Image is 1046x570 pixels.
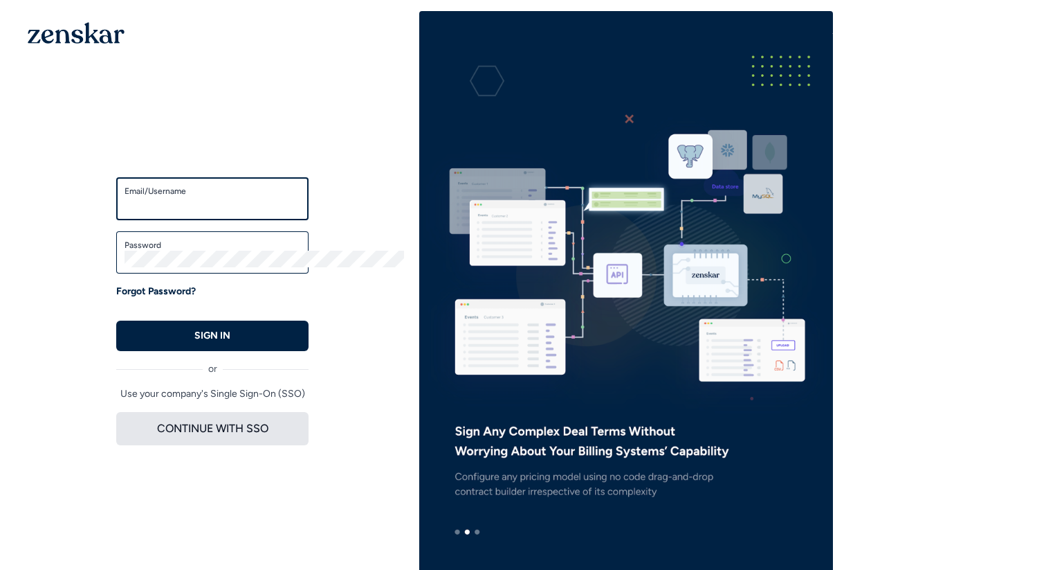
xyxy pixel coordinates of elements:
[116,351,309,376] div: or
[28,22,125,44] img: 1OGAJ2xQqyY4LXKgY66KYq0eOWRCkrZdAb3gUhuVAqdWPZE9SRJmCz+oDMSn4zDLXe31Ii730ItAGKgCKgCCgCikA4Av8PJUP...
[125,186,300,197] label: Email/Username
[125,240,300,251] label: Password
[116,412,309,445] button: CONTINUE WITH SSO
[116,321,309,351] button: SIGN IN
[194,329,230,343] p: SIGN IN
[116,285,196,299] a: Forgot Password?
[419,33,833,565] img: e3ZQAAAMhDCM8y96E9JIIDxLgAABAgQIECBAgAABAgQyAoJA5mpDCRAgQIAAAQIECBAgQIAAAQIECBAgQKAsIAiU37edAAECB...
[116,387,309,401] p: Use your company's Single Sign-On (SSO)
